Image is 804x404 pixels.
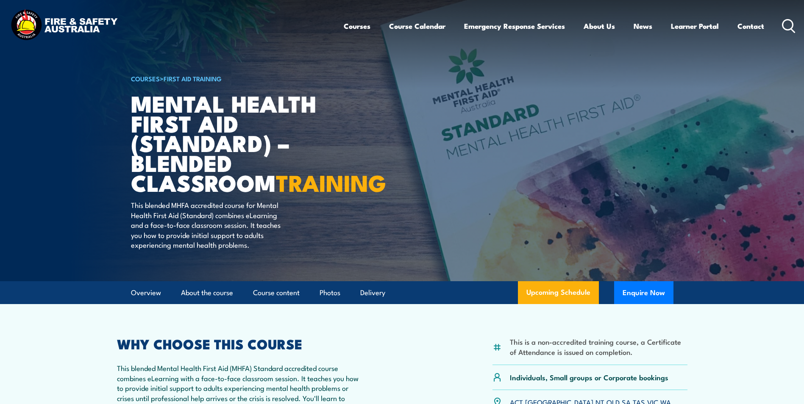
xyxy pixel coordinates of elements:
[131,200,286,249] p: This blended MHFA accredited course for Mental Health First Aid (Standard) combines eLearning and...
[131,282,161,304] a: Overview
[181,282,233,304] a: About the course
[276,164,386,199] strong: TRAINING
[164,74,222,83] a: First Aid Training
[584,15,615,37] a: About Us
[389,15,445,37] a: Course Calendar
[117,338,364,349] h2: WHY CHOOSE THIS COURSE
[253,282,300,304] a: Course content
[737,15,764,37] a: Contact
[671,15,719,37] a: Learner Portal
[131,74,160,83] a: COURSES
[614,281,673,304] button: Enquire Now
[131,93,340,192] h1: Mental Health First Aid (Standard) – Blended Classroom
[510,372,668,382] p: Individuals, Small groups or Corporate bookings
[320,282,340,304] a: Photos
[344,15,370,37] a: Courses
[131,73,340,83] h6: >
[464,15,565,37] a: Emergency Response Services
[360,282,385,304] a: Delivery
[518,281,599,304] a: Upcoming Schedule
[510,337,687,357] li: This is a non-accredited training course, a Certificate of Attendance is issued on completion.
[634,15,652,37] a: News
